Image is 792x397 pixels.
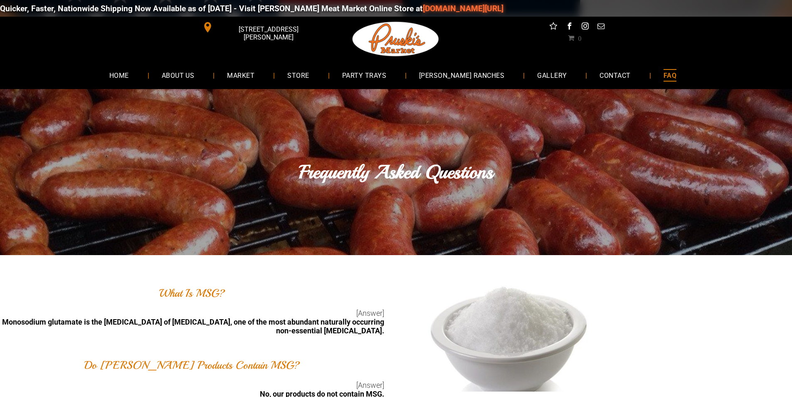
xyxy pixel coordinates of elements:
[407,64,517,86] a: [PERSON_NAME] RANCHES
[97,64,141,86] a: HOME
[587,64,643,86] a: CONTACT
[595,21,606,34] a: email
[330,64,399,86] a: PARTY TRAYS
[2,318,384,335] b: Monosodium glutamate is the [MEDICAL_DATA] of [MEDICAL_DATA], one of the most abundant naturally ...
[564,21,575,34] a: facebook
[149,64,207,86] a: ABOUT US
[525,64,579,86] a: GALLERY
[578,35,581,41] span: 0
[84,358,300,372] font: Do [PERSON_NAME] Products Contain MSG?
[275,64,321,86] a: STORE
[159,286,225,300] font: What Is MSG?
[580,21,590,34] a: instagram
[651,64,689,86] a: FAQ
[548,21,559,34] a: Social network
[356,381,384,390] span: [Answer]
[215,64,267,86] a: MARKET
[197,21,324,34] a: [STREET_ADDRESS][PERSON_NAME]
[356,309,384,318] span: [Answer]
[351,17,441,62] img: Pruski-s+Market+HQ+Logo2-1920w.png
[299,160,493,184] font: Frequently Asked Questions
[215,21,322,45] span: [STREET_ADDRESS][PERSON_NAME]
[408,282,616,392] img: msg-1920w.jpg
